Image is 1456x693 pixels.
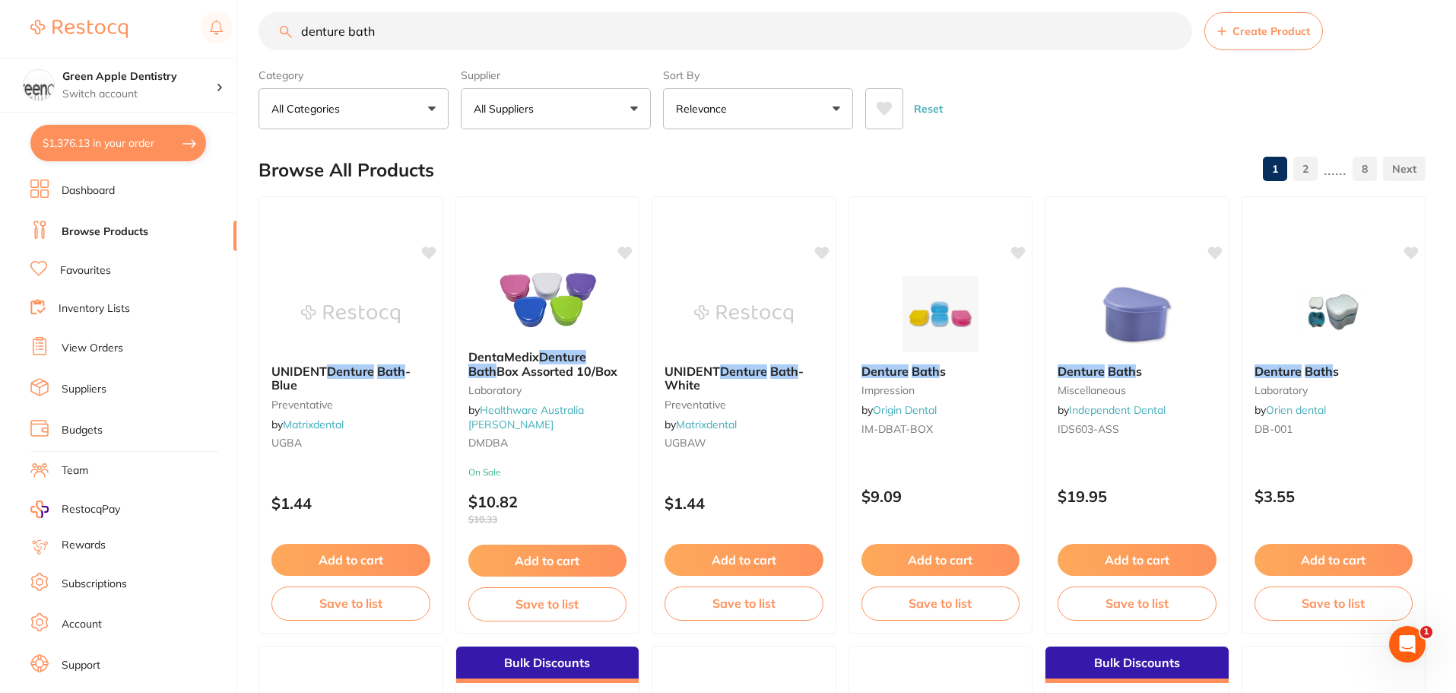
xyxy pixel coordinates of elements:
[468,545,627,577] button: Add to cart
[468,349,539,364] span: DentaMedix
[1284,276,1383,352] img: Denture Baths
[665,587,823,620] button: Save to list
[1263,154,1287,184] a: 1
[468,350,627,378] b: DentaMedix Denture Bath Box Assorted 10/Box
[1069,403,1166,417] a: Independent Dental
[283,418,344,431] a: Matrixdental
[665,436,706,450] span: UGBAW
[665,364,804,393] span: - White
[461,88,651,129] button: All Suppliers
[271,364,327,379] span: UNIDENT
[1204,12,1323,50] button: Create Product
[468,384,627,396] small: Laboratory
[30,501,49,518] img: RestocqPay
[62,224,148,240] a: Browse Products
[861,544,1020,576] button: Add to cart
[377,364,405,379] em: Bath
[665,494,823,512] p: $1.44
[271,587,430,620] button: Save to list
[1045,647,1229,683] div: Bulk Discounts
[861,403,937,417] span: by
[1353,154,1377,184] a: 8
[1058,364,1217,378] b: Denture Baths
[909,88,947,129] button: Reset
[1232,25,1310,37] span: Create Product
[1058,364,1105,379] em: Denture
[259,160,434,181] h2: Browse All Products
[861,422,933,436] span: IM-DBAT-BOX
[271,399,430,411] small: preventative
[259,68,449,82] label: Category
[259,12,1192,50] input: Search Products
[676,101,733,116] p: Relevance
[468,467,627,478] small: On Sale
[1058,384,1217,396] small: miscellaneous
[663,68,853,82] label: Sort By
[665,364,720,379] span: UNIDENT
[663,88,853,129] button: Relevance
[259,88,449,129] button: All Categories
[1266,403,1326,417] a: Orien dental
[271,436,302,450] span: UGBA
[468,514,627,525] span: $10.33
[912,364,940,379] em: Bath
[1255,587,1413,620] button: Save to list
[62,341,123,356] a: View Orders
[861,364,909,379] em: Denture
[62,463,88,478] a: Team
[1324,161,1347,178] p: ......
[271,544,430,576] button: Add to cart
[720,364,767,379] em: Denture
[1058,488,1217,505] p: $19.95
[861,587,1020,620] button: Save to list
[1255,364,1413,378] b: Denture Baths
[468,587,627,621] button: Save to list
[496,364,617,379] span: Box Assorted 10/Box
[1293,154,1318,184] a: 2
[62,183,115,199] a: Dashboard
[1255,403,1326,417] span: by
[62,502,120,517] span: RestocqPay
[861,488,1020,505] p: $9.09
[498,262,597,338] img: DentaMedix Denture Bath Box Assorted 10/Box
[62,658,100,673] a: Support
[59,301,130,316] a: Inventory Lists
[770,364,798,379] em: Bath
[1305,364,1333,379] em: Bath
[271,364,411,393] span: - Blue
[271,494,430,512] p: $1.44
[1108,364,1136,379] em: Bath
[62,87,216,102] p: Switch account
[301,276,400,352] img: UNIDENT Denture Bath - Blue
[468,493,627,525] p: $10.82
[30,11,128,46] a: Restocq Logo
[327,364,374,379] em: Denture
[62,538,106,553] a: Rewards
[861,384,1020,396] small: impression
[1087,276,1186,352] img: Denture Baths
[271,418,344,431] span: by
[1058,587,1217,620] button: Save to list
[665,544,823,576] button: Add to cart
[271,101,346,116] p: All Categories
[468,436,508,450] span: DMDBA
[60,263,111,278] a: Favourites
[1255,488,1413,505] p: $3.55
[539,349,586,364] em: Denture
[665,399,823,411] small: preventative
[62,69,216,84] h4: Green Apple Dentistry
[24,70,54,100] img: Green Apple Dentistry
[1058,422,1119,436] span: IDS603-ASS
[873,403,937,417] a: Origin Dental
[468,364,496,379] em: Bath
[62,382,106,397] a: Suppliers
[461,68,651,82] label: Supplier
[1255,364,1302,379] em: Denture
[62,423,103,438] a: Budgets
[468,403,584,431] span: by
[940,364,946,379] span: s
[1255,544,1413,576] button: Add to cart
[62,617,102,632] a: Account
[30,501,120,518] a: RestocqPay
[1333,364,1339,379] span: s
